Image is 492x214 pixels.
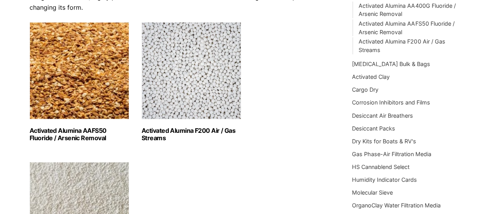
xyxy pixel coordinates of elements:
a: Corrosion Inhibitors and Films [352,99,430,106]
a: Activated Clay [352,73,390,80]
img: Activated Alumina AAFS50 Fluoride / Arsenic Removal [30,22,129,119]
a: Visit product category Activated Alumina AAFS50 Fluoride / Arsenic Removal [30,22,129,142]
a: Cargo Dry [352,86,378,93]
a: Desiccant Air Breathers [352,112,413,119]
a: Activated Alumina F200 Air / Gas Streams [359,38,445,53]
a: Visit product category Activated Alumina F200 Air / Gas Streams [142,22,241,142]
a: Gas Phase-Air Filtration Media [352,151,431,157]
img: Activated Alumina F200 Air / Gas Streams [142,22,241,119]
a: OrganoClay Water Filtration Media [352,202,441,209]
a: Activated Alumina AAFS50 Fluoride / Arsenic Removal [359,20,454,35]
a: Desiccant Packs [352,125,395,132]
a: Humidity Indicator Cards [352,176,417,183]
h2: Activated Alumina AAFS50 Fluoride / Arsenic Removal [30,127,129,142]
a: HS Cannablend Select [352,164,410,170]
a: Dry Kits for Boats & RV's [352,138,416,144]
a: [MEDICAL_DATA] Bulk & Bags [352,61,430,67]
a: Activated Alumina AA400G Fluoride / Arsenic Removal [359,2,455,17]
a: Molecular Sieve [352,189,393,196]
h2: Activated Alumina F200 Air / Gas Streams [142,127,241,142]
